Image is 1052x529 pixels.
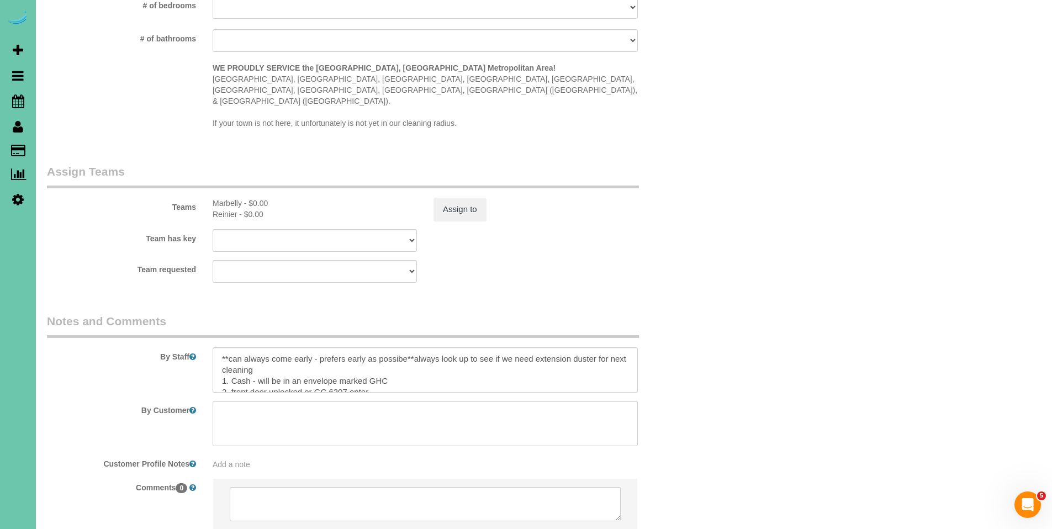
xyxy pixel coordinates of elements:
span: Add a note [213,460,250,469]
span: 5 [1037,491,1046,500]
legend: Notes and Comments [47,313,639,338]
label: # of bathrooms [39,29,204,44]
label: Team has key [39,229,204,244]
label: Team requested [39,260,204,275]
label: By Customer [39,401,204,416]
button: Assign to [434,198,487,221]
div: 4 hours x $0.00/hour [213,198,417,209]
legend: Assign Teams [47,163,639,188]
iframe: Intercom live chat [1014,491,1041,518]
div: 0 hours x $0.00/hour [213,209,417,220]
strong: WE PROUDLY SERVICE the [GEOGRAPHIC_DATA], [GEOGRAPHIC_DATA] Metropolitan Area! [213,64,556,72]
p: [GEOGRAPHIC_DATA], [GEOGRAPHIC_DATA], [GEOGRAPHIC_DATA], [GEOGRAPHIC_DATA], [GEOGRAPHIC_DATA], [G... [213,62,638,129]
label: By Staff [39,347,204,362]
label: Teams [39,198,204,213]
label: Customer Profile Notes [39,454,204,469]
label: Comments [39,478,204,493]
span: 0 [176,483,187,493]
img: Automaid Logo [7,11,29,27]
